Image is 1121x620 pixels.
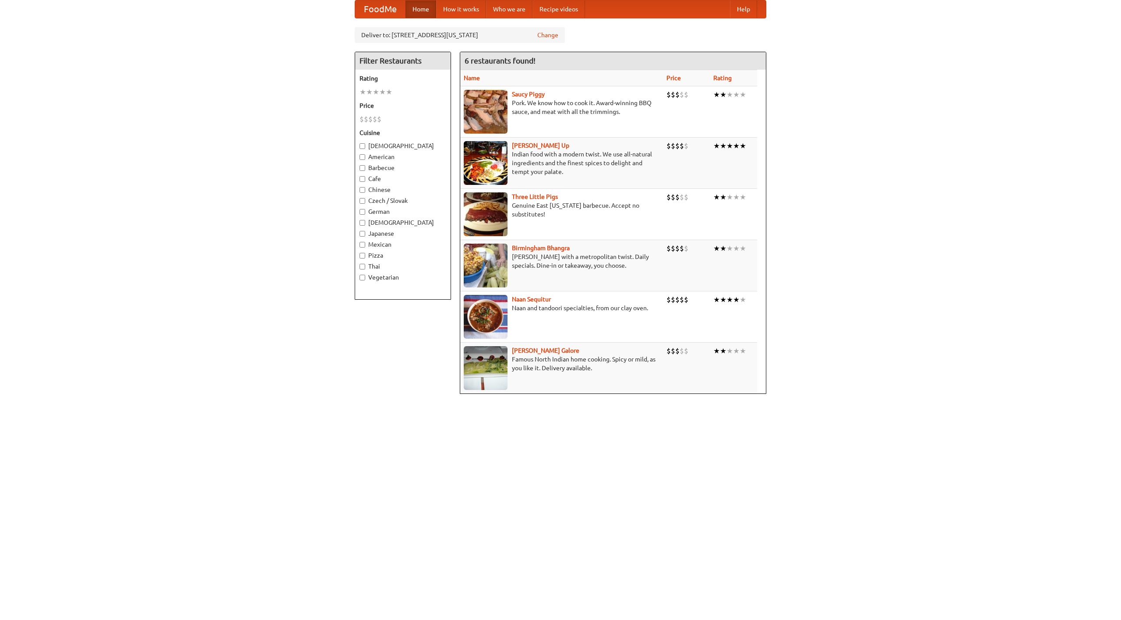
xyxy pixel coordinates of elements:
[360,174,446,183] label: Cafe
[360,128,446,137] h5: Cuisine
[360,253,365,259] input: Pizza
[355,52,451,70] h4: Filter Restaurants
[360,251,446,260] label: Pizza
[733,244,740,253] li: ★
[671,346,675,356] li: $
[405,0,436,18] a: Home
[464,99,659,116] p: Pork. We know how to cook it. Award-winning BBQ sauce, and meat with all the trimmings.
[671,192,675,202] li: $
[684,244,688,253] li: $
[671,244,675,253] li: $
[360,207,446,216] label: German
[512,244,570,252] b: Birmingham Bhangra
[360,187,365,193] input: Chinese
[671,141,675,151] li: $
[740,244,746,253] li: ★
[713,90,720,99] li: ★
[684,141,688,151] li: $
[377,114,381,124] li: $
[512,91,545,98] a: Saucy Piggy
[360,242,365,248] input: Mexican
[726,295,733,305] li: ★
[464,295,508,339] img: naansequitur.jpg
[740,90,746,99] li: ★
[360,196,446,205] label: Czech / Slovak
[532,0,585,18] a: Recipe videos
[355,27,565,43] div: Deliver to: [STREET_ADDRESS][US_STATE]
[675,244,680,253] li: $
[360,143,365,149] input: [DEMOGRAPHIC_DATA]
[675,295,680,305] li: $
[684,192,688,202] li: $
[726,346,733,356] li: ★
[464,252,659,270] p: [PERSON_NAME] with a metropolitan twist. Daily specials. Dine-in or takeaway, you choose.
[726,192,733,202] li: ★
[740,346,746,356] li: ★
[740,192,746,202] li: ★
[680,192,684,202] li: $
[486,0,532,18] a: Who we are
[360,273,446,282] label: Vegetarian
[733,141,740,151] li: ★
[733,295,740,305] li: ★
[680,346,684,356] li: $
[713,74,732,81] a: Rating
[368,114,373,124] li: $
[512,193,558,200] a: Three Little Pigs
[666,90,671,99] li: $
[671,295,675,305] li: $
[464,74,480,81] a: Name
[512,296,551,303] a: Naan Sequitur
[360,74,446,83] h5: Rating
[720,244,726,253] li: ★
[379,87,386,97] li: ★
[436,0,486,18] a: How it works
[360,198,365,204] input: Czech / Slovak
[680,244,684,253] li: $
[512,347,579,354] a: [PERSON_NAME] Galore
[360,142,446,150] label: [DEMOGRAPHIC_DATA]
[537,31,558,39] a: Change
[360,229,446,238] label: Japanese
[740,141,746,151] li: ★
[720,192,726,202] li: ★
[360,231,365,237] input: Japanese
[720,295,726,305] li: ★
[360,262,446,271] label: Thai
[675,141,680,151] li: $
[713,346,720,356] li: ★
[684,295,688,305] li: $
[464,346,508,390] img: currygalore.jpg
[726,244,733,253] li: ★
[360,152,446,161] label: American
[730,0,757,18] a: Help
[373,114,377,124] li: $
[360,114,364,124] li: $
[733,192,740,202] li: ★
[666,346,671,356] li: $
[675,192,680,202] li: $
[666,244,671,253] li: $
[675,346,680,356] li: $
[720,90,726,99] li: ★
[366,87,373,97] li: ★
[464,150,659,176] p: Indian food with a modern twist. We use all-natural ingredients and the finest spices to delight ...
[360,275,365,280] input: Vegetarian
[684,346,688,356] li: $
[713,141,720,151] li: ★
[464,141,508,185] img: curryup.jpg
[720,346,726,356] li: ★
[512,142,569,149] a: [PERSON_NAME] Up
[666,141,671,151] li: $
[680,295,684,305] li: $
[726,141,733,151] li: ★
[360,218,446,227] label: [DEMOGRAPHIC_DATA]
[713,192,720,202] li: ★
[680,141,684,151] li: $
[355,0,405,18] a: FoodMe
